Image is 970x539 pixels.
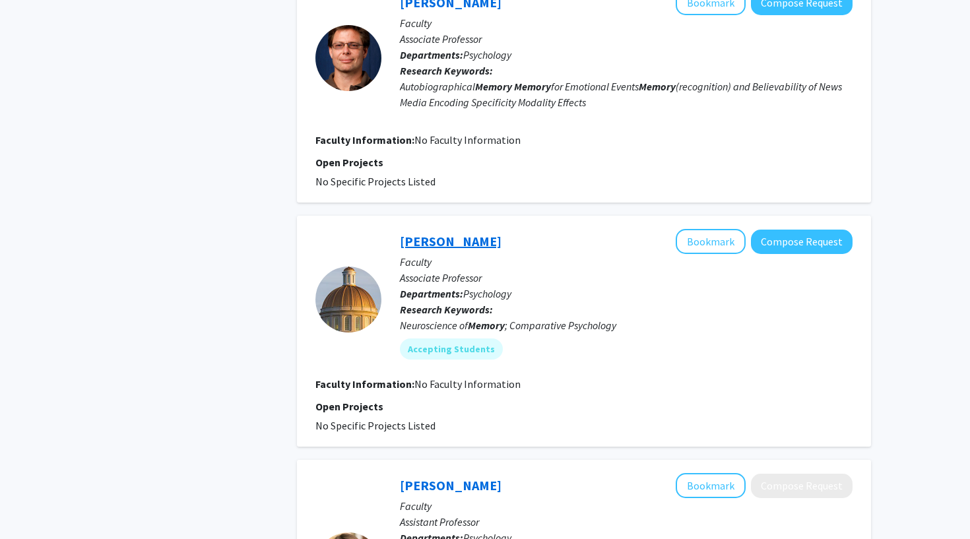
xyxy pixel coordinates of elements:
[751,474,853,498] button: Compose Request to Leslie Rollins
[400,338,503,360] mat-chip: Accepting Students
[676,473,746,498] button: Add Leslie Rollins to Bookmarks
[400,233,501,249] a: [PERSON_NAME]
[315,377,414,391] b: Faculty Information:
[315,154,853,170] p: Open Projects
[400,254,853,270] p: Faculty
[400,64,493,77] b: Research Keywords:
[639,80,676,93] b: Memory
[676,229,746,254] button: Add Matthew Campolattaro to Bookmarks
[400,317,853,333] div: Neuroscience of ; Comparative Psychology
[400,477,501,493] a: [PERSON_NAME]
[400,303,493,316] b: Research Keywords:
[400,514,853,530] p: Assistant Professor
[400,498,853,514] p: Faculty
[315,398,853,414] p: Open Projects
[514,80,551,93] b: Memory
[400,48,463,61] b: Departments:
[414,377,521,391] span: No Faculty Information
[400,31,853,47] p: Associate Professor
[315,175,436,188] span: No Specific Projects Listed
[414,133,521,146] span: No Faculty Information
[400,270,853,286] p: Associate Professor
[400,15,853,31] p: Faculty
[400,79,853,110] div: Autobiographical for Emotional Events (recognition) and Believability of News Media Encoding Spec...
[10,480,56,529] iframe: Chat
[315,419,436,432] span: No Specific Projects Listed
[315,133,414,146] b: Faculty Information:
[463,48,511,61] span: Psychology
[463,287,511,300] span: Psychology
[468,319,505,332] b: Memory
[400,287,463,300] b: Departments:
[475,80,512,93] b: Memory
[751,230,853,254] button: Compose Request to Matthew Campolattaro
